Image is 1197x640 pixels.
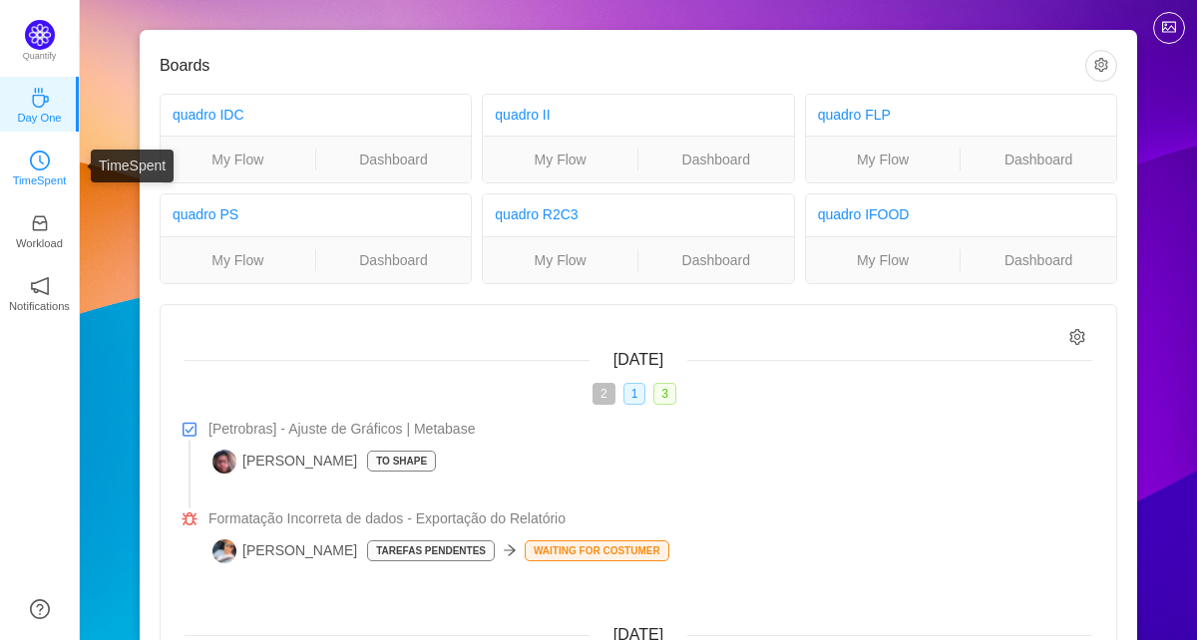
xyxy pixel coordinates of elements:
[208,419,1092,440] a: [Petrobras] - Ajuste de Gráficos | Metabase
[17,109,61,127] p: Day One
[30,151,50,170] i: icon: clock-circle
[173,107,244,123] a: quadro IDC
[495,206,578,222] a: quadro R2C3
[161,249,315,271] a: My Flow
[23,50,57,64] p: Quantify
[208,508,566,529] span: Formatação Incorreta de dados - Exportação do Relatório
[368,452,435,471] p: TO SHAPE
[30,276,50,296] i: icon: notification
[30,88,50,108] i: icon: coffee
[30,282,50,302] a: icon: notificationNotifications
[30,157,50,176] a: icon: clock-circleTimeSpent
[160,56,1085,76] h3: Boards
[316,149,472,170] a: Dashboard
[483,149,637,170] a: My Flow
[212,539,236,563] img: IF
[818,206,910,222] a: quadro IFOOD
[25,20,55,50] img: Quantify
[368,541,494,560] p: Tarefas pendentes
[653,383,676,405] span: 3
[526,541,668,560] p: Waiting for Costumer
[806,249,961,271] a: My Flow
[483,249,637,271] a: My Flow
[638,149,794,170] a: Dashboard
[208,419,475,440] span: [Petrobras] - Ajuste de Gráficos | Metabase
[495,107,550,123] a: quadro II
[1085,50,1117,82] button: icon: setting
[173,206,238,222] a: quadro PS
[961,249,1116,271] a: Dashboard
[503,543,517,557] i: icon: arrow-right
[212,450,236,474] img: DD
[212,450,357,474] span: [PERSON_NAME]
[30,219,50,239] a: icon: inboxWorkload
[212,539,357,563] span: [PERSON_NAME]
[30,213,50,233] i: icon: inbox
[16,234,63,252] p: Workload
[1069,329,1086,346] i: icon: setting
[161,149,315,170] a: My Flow
[593,383,615,405] span: 2
[316,249,472,271] a: Dashboard
[961,149,1116,170] a: Dashboard
[30,94,50,114] a: icon: coffeeDay One
[806,149,961,170] a: My Flow
[818,107,891,123] a: quadro FLP
[13,171,67,189] p: TimeSpent
[208,508,1092,529] a: Formatação Incorreta de dados - Exportação do Relatório
[613,351,663,368] span: [DATE]
[9,297,70,315] p: Notifications
[638,249,794,271] a: Dashboard
[1153,12,1185,44] button: icon: picture
[623,383,646,405] span: 1
[30,599,50,619] a: icon: question-circle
